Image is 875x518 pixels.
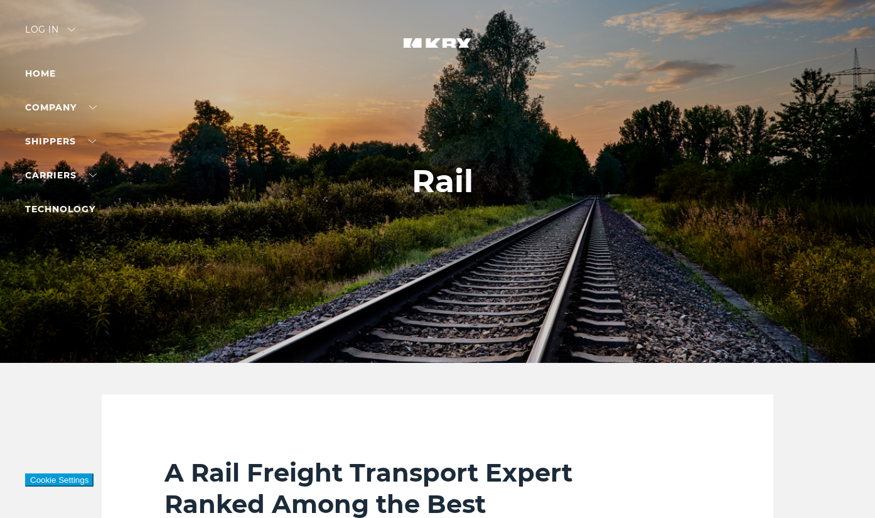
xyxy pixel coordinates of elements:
a: Home [25,68,56,79]
div: Log in [25,25,75,43]
a: Company [25,102,97,113]
img: kbx logo [390,25,485,80]
img: arrow [68,28,75,31]
a: SHIPPERS [25,136,96,147]
button: Cookie Settings [25,473,94,487]
a: Technology [25,203,95,215]
a: Carriers [25,170,97,181]
h1: Rail [412,163,473,200]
